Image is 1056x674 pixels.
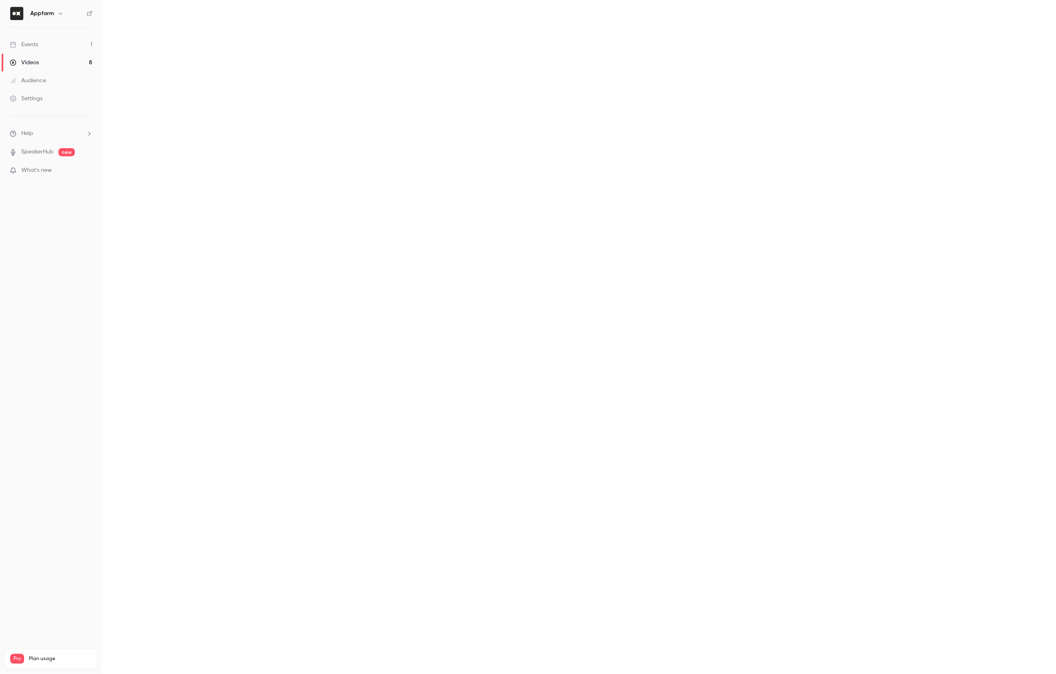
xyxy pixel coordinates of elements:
li: help-dropdown-opener [10,129,92,138]
div: Videos [10,59,39,67]
a: SpeakerHub [21,148,54,156]
span: new [58,148,75,156]
div: Settings [10,95,43,103]
h6: Appfarm [30,9,54,18]
span: Plan usage [29,656,92,662]
span: Pro [10,654,24,664]
div: Events [10,41,38,49]
iframe: Noticeable Trigger [83,167,92,174]
span: Help [21,129,33,138]
span: What's new [21,166,52,175]
img: Appfarm [10,7,23,20]
div: Audience [10,77,46,85]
